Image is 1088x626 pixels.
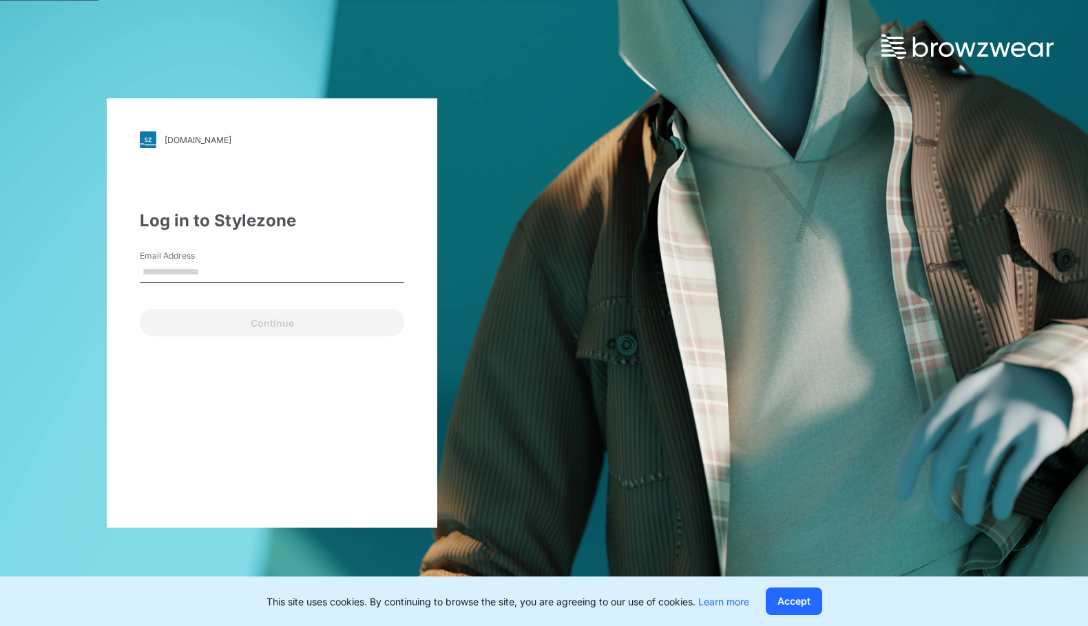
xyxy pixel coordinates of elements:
[140,250,236,262] label: Email Address
[266,594,749,609] p: This site uses cookies. By continuing to browse the site, you are agreeing to our use of cookies.
[165,135,231,145] div: [DOMAIN_NAME]
[766,587,822,615] button: Accept
[140,208,404,233] div: Log in to Stylezone
[698,596,749,607] a: Learn more
[140,131,404,148] a: [DOMAIN_NAME]
[140,131,156,148] img: svg+xml;base64,PHN2ZyB3aWR0aD0iMjgiIGhlaWdodD0iMjgiIHZpZXdCb3g9IjAgMCAyOCAyOCIgZmlsbD0ibm9uZSIgeG...
[881,34,1054,59] img: browzwear-logo.73288ffb.svg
